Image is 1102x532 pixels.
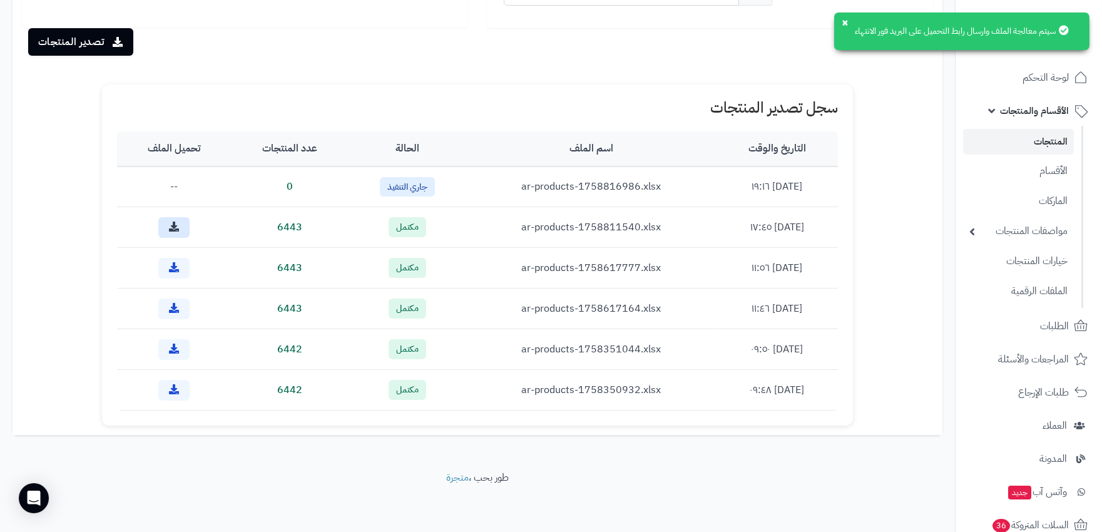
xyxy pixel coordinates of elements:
span: المراجعات والأسئلة [998,350,1069,368]
a: المراجعات والأسئلة [963,344,1094,374]
td: ar-products-1758617164.xlsx [466,289,717,329]
span: 36 [992,518,1011,532]
span: مكتمل [389,339,426,359]
a: المدونة [963,444,1094,474]
span: مكتمل [389,217,426,237]
th: عدد المنتجات [231,131,349,166]
td: ar-products-1758617777.xlsx [466,248,717,289]
td: [DATE] ١١:٤٦ [717,289,838,329]
span: مكتمل [389,258,426,278]
span: الطلبات [1040,317,1069,335]
a: المنتجات [963,129,1074,155]
a: مواصفات المنتجات [963,218,1074,245]
td: [DATE] ٠٩:٤٨ [717,370,838,411]
td: 6442 [231,370,349,411]
a: الماركات [963,188,1074,215]
span: مكتمل [389,380,426,400]
td: ar-products-1758811540.xlsx [466,207,717,248]
td: [DATE] ١٧:٤٥ [717,207,838,248]
span: المدونة [1039,450,1067,468]
td: [DATE] ١٩:١٦ [717,166,838,207]
span: الأقسام والمنتجات [1000,102,1069,120]
td: [DATE] ٠٩:٥٠ [717,329,838,370]
a: الملفات الرقمية [963,278,1074,305]
button: × [840,18,850,28]
td: [DATE] ١١:٥٦ [717,248,838,289]
h1: سجل تصدير المنتجات [117,100,838,116]
td: ar-products-1758351044.xlsx [466,329,717,370]
th: الحالة [349,131,466,166]
td: 6443 [231,289,349,329]
td: ar-products-1758816986.xlsx [466,166,717,207]
td: -- [117,166,231,207]
a: وآتس آبجديد [963,477,1094,507]
span: جديد [1008,486,1031,499]
td: 0 [231,166,349,207]
span: لوحة التحكم [1023,69,1069,86]
span: العملاء [1043,417,1067,434]
td: 6443 [231,207,349,248]
a: متجرة [446,470,469,485]
td: ar-products-1758350932.xlsx [466,370,717,411]
span: وآتس آب [1007,483,1067,501]
span: جاري التنفيذ [380,177,435,197]
div: سيتم معالجة الملف وارسال رابط التحميل على البريد فور الانتهاء [834,13,1089,50]
div: Open Intercom Messenger [19,483,49,513]
span: مكتمل [389,299,426,319]
td: 6442 [231,329,349,370]
th: التاريخ والوقت [717,131,838,166]
td: 6443 [231,248,349,289]
th: تحميل الملف [117,131,231,166]
th: اسم الملف [466,131,717,166]
a: العملاء [963,411,1094,441]
a: الأقسام [963,158,1074,185]
a: طلبات الإرجاع [963,377,1094,407]
a: لوحة التحكم [963,63,1094,93]
button: تصدير المنتجات [28,28,133,56]
a: الطلبات [963,311,1094,341]
a: خيارات المنتجات [963,248,1074,275]
span: طلبات الإرجاع [1018,384,1069,401]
